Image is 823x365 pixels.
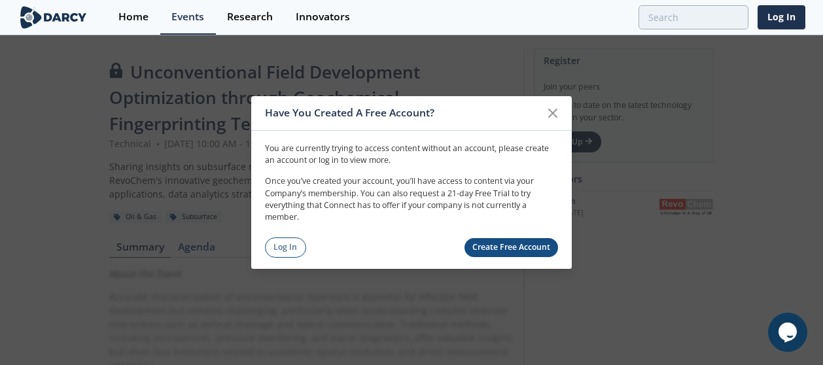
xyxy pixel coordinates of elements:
img: logo-wide.svg [18,6,89,29]
div: Innovators [296,12,350,22]
iframe: chat widget [768,313,810,352]
a: Log In [758,5,805,29]
div: Have You Created A Free Account? [265,101,540,126]
a: Log In [265,237,306,258]
input: Advanced Search [639,5,748,29]
div: Home [118,12,149,22]
div: Research [227,12,273,22]
a: Create Free Account [464,238,559,257]
p: Once you’ve created your account, you’ll have access to content via your Company’s membership. Yo... [265,175,558,224]
div: Events [171,12,204,22]
p: You are currently trying to access content without an account, please create an account or log in... [265,142,558,166]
